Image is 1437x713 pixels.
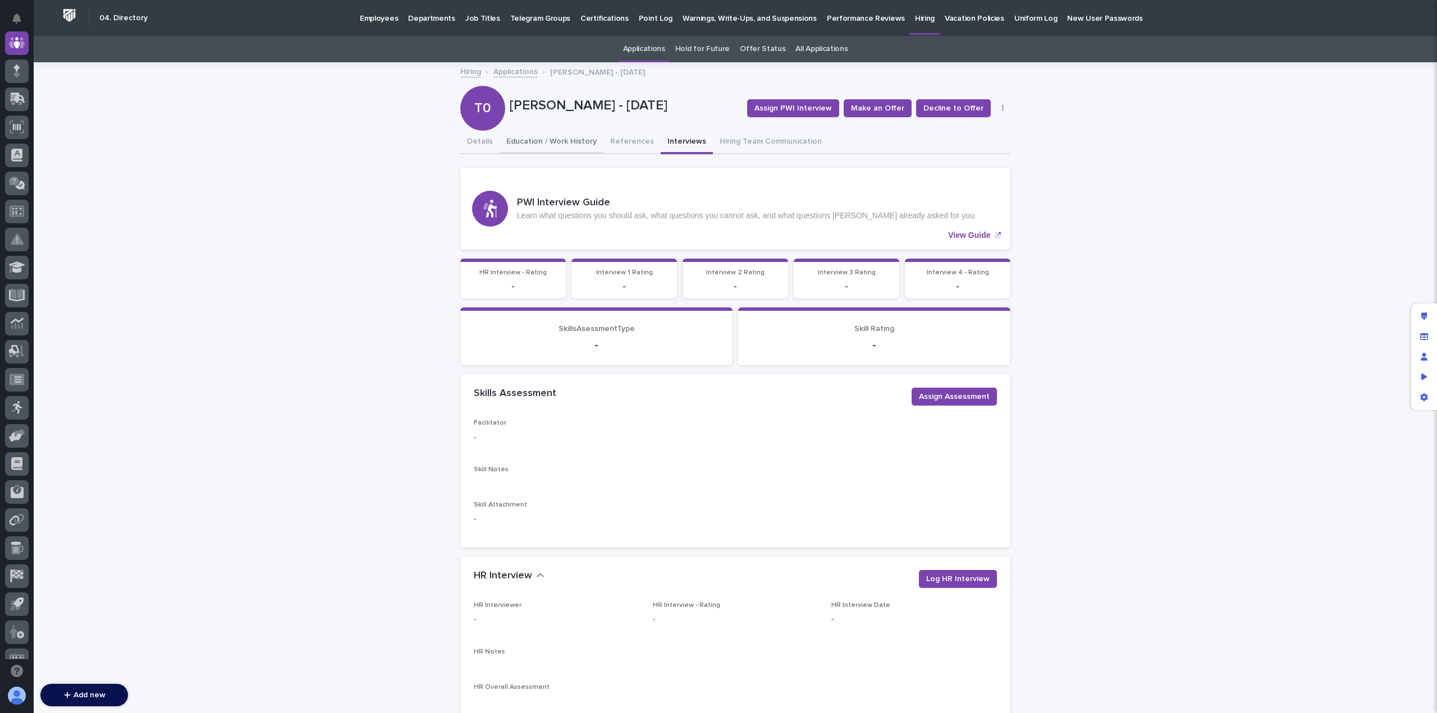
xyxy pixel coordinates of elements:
[948,231,990,240] p: View Guide
[926,573,990,585] span: Log HR Interview
[596,269,653,276] span: Interview 1 Rating
[851,103,904,114] span: Make an Offer
[11,44,204,62] p: Welcome 👋
[474,602,521,609] span: HR Interviewer
[675,36,730,62] a: Hold for Future
[474,420,506,426] span: Facilitator
[713,131,829,154] button: Hiring Team Communication
[927,269,989,276] span: Interview 4 - Rating
[923,103,983,114] span: Decline to Offer
[474,684,550,691] span: HR Overall Assessment
[653,614,818,625] p: -
[474,648,505,655] span: HR Notes
[1414,387,1434,407] div: App settings
[5,7,29,30] button: Notifications
[1414,367,1434,387] div: Preview as
[603,131,661,154] button: References
[706,269,765,276] span: Interview 2 Rating
[800,281,893,292] p: -
[14,13,29,31] div: Notifications
[1414,347,1434,367] div: Manage users
[854,325,894,333] span: Skill Rating
[474,570,532,582] h2: HR Interview
[517,197,977,209] h3: PWI Interview Guide
[112,208,136,216] span: Pylon
[831,602,890,609] span: HR Interview Date
[191,177,204,190] button: Start new chat
[510,98,738,114] p: [PERSON_NAME] - [DATE]
[747,99,839,117] button: Assign PWI Interview
[844,99,912,117] button: Make an Offer
[500,131,603,154] button: Education / Work History
[559,325,635,333] span: SkillsAsessmentType
[7,137,66,157] a: 📖Help Docs
[831,614,997,625] p: -
[740,36,785,62] a: Offer Status
[912,388,997,406] button: Assign Assessment
[912,281,1004,292] p: -
[11,142,20,151] div: 📖
[70,142,79,151] div: 🔗
[689,281,781,292] p: -
[38,185,157,194] div: We're offline, we will be back soon!
[474,338,719,352] p: -
[623,36,665,62] a: Applications
[474,432,639,444] p: -
[474,570,544,582] button: HR Interview
[5,659,29,683] button: Open support chat
[919,570,997,588] button: Log HR Interview
[11,62,204,80] p: How can we help?
[752,338,997,352] p: -
[493,65,538,77] a: Applications
[460,55,505,116] div: T0
[40,684,128,706] button: Add new
[474,466,509,473] span: Skill Notes
[479,269,547,276] span: HR Interview - Rating
[474,502,527,508] span: Skill Attachment
[818,269,876,276] span: Interview 3 Rating
[99,13,148,23] h2: 04. Directory
[653,602,720,609] span: HR Interview - Rating
[754,103,832,114] span: Assign PWI Interview
[81,141,143,153] span: Onboarding Call
[916,99,991,117] button: Decline to Offer
[661,131,713,154] button: Interviews
[474,388,556,400] h2: Skills Assessment
[460,168,1010,250] a: View Guide
[919,391,990,402] span: Assign Assessment
[38,173,184,185] div: Start new chat
[517,211,977,220] p: Learn what questions you should ask, what questions you cannot ask, and what questions [PERSON_NA...
[578,281,670,292] p: -
[460,131,500,154] button: Details
[1414,326,1434,347] div: Manage fields and data
[1414,306,1434,326] div: Edit layout
[460,65,481,77] a: Hiring
[79,207,136,216] a: Powered byPylon
[5,684,29,707] button: users-avatar
[795,36,848,62] a: All Applications
[550,65,645,77] p: [PERSON_NAME] - [DATE]
[474,513,639,525] p: -
[66,137,148,157] a: 🔗Onboarding Call
[11,11,34,33] img: Stacker
[59,5,80,26] img: Workspace Logo
[474,614,639,625] p: -
[22,141,61,153] span: Help Docs
[11,173,31,194] img: 1736555164131-43832dd5-751b-4058-ba23-39d91318e5a0
[467,281,559,292] p: -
